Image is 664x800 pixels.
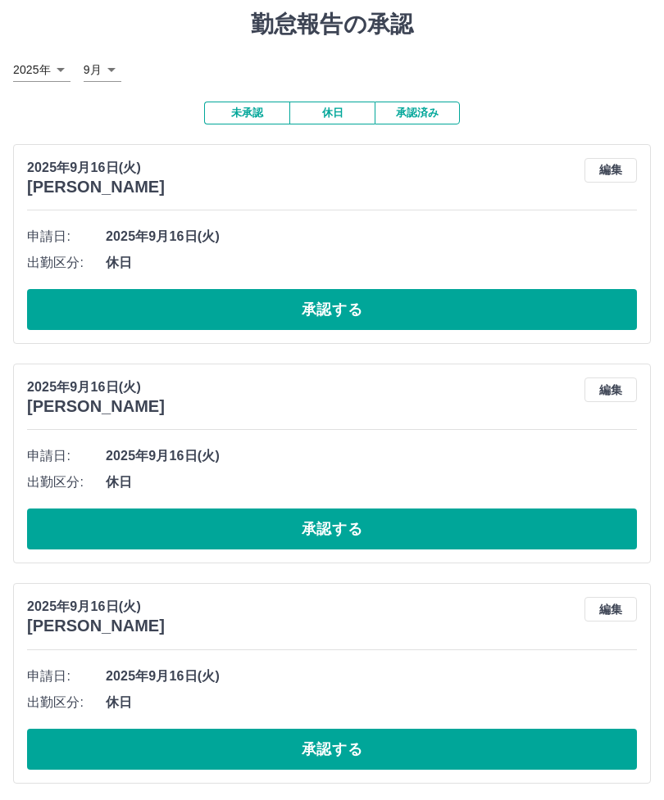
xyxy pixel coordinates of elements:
span: 休日 [106,472,637,492]
span: 休日 [106,253,637,273]
span: 申請日: [27,227,106,246]
h3: [PERSON_NAME] [27,178,165,197]
span: 出勤区分: [27,253,106,273]
span: 出勤区分: [27,693,106,712]
p: 2025年9月16日(火) [27,377,165,397]
button: 承認する [27,289,637,330]
div: 2025年 [13,58,70,82]
span: 2025年9月16日(火) [106,446,637,466]
button: 編集 [584,597,637,621]
p: 2025年9月16日(火) [27,158,165,178]
h1: 勤怠報告の承認 [13,11,651,38]
button: 編集 [584,377,637,402]
button: 承認する [27,729,637,770]
span: 出勤区分: [27,472,106,492]
span: 申請日: [27,667,106,686]
span: 申請日: [27,446,106,466]
button: 編集 [584,158,637,183]
button: 休日 [289,102,375,124]
button: 承認する [27,508,637,549]
span: 2025年9月16日(火) [106,227,637,246]
button: 承認済み [375,102,460,124]
h3: [PERSON_NAME] [27,617,165,635]
h3: [PERSON_NAME] [27,397,165,416]
p: 2025年9月16日(火) [27,597,165,617]
span: 休日 [106,693,637,712]
button: 未承認 [204,102,289,124]
div: 9月 [84,58,121,82]
span: 2025年9月16日(火) [106,667,637,686]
